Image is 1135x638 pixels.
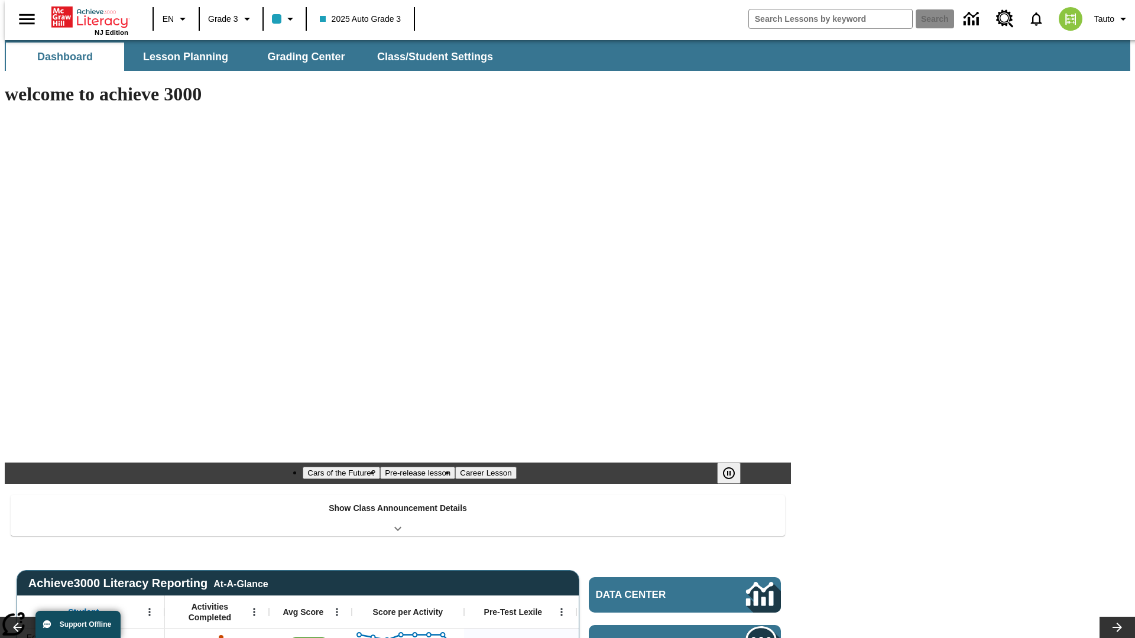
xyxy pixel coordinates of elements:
span: Score per Activity [373,607,443,617]
button: Slide 1 Cars of the Future? [303,467,380,479]
div: SubNavbar [5,43,504,71]
a: Data Center [956,3,989,35]
button: Open Menu [328,603,346,621]
button: Lesson carousel, Next [1100,617,1135,638]
button: Support Offline [35,611,121,638]
span: Student [68,607,99,617]
button: Slide 3 Career Lesson [455,467,516,479]
a: Home [51,5,128,29]
span: Activities Completed [171,601,249,623]
span: Support Offline [60,620,111,629]
button: Lesson Planning [127,43,245,71]
button: Class color is light blue. Change class color [267,8,302,30]
div: SubNavbar [5,40,1130,71]
button: Open Menu [245,603,263,621]
div: Pause [717,463,753,484]
button: Profile/Settings [1089,8,1135,30]
button: Slide 2 Pre-release lesson [380,467,455,479]
div: Home [51,4,128,36]
a: Data Center [589,577,781,613]
span: Avg Score [283,607,323,617]
button: Select a new avatar [1052,4,1089,34]
button: Pause [717,463,741,484]
div: Show Class Announcement Details [11,495,785,536]
img: avatar image [1059,7,1082,31]
button: Grade: Grade 3, Select a grade [203,8,259,30]
span: Grade 3 [208,13,238,25]
span: 2025 Auto Grade 3 [320,13,401,25]
button: Class/Student Settings [368,43,502,71]
div: At-A-Glance [213,577,268,590]
button: Grading Center [247,43,365,71]
button: Open Menu [141,603,158,621]
span: EN [163,13,174,25]
span: Data Center [596,589,706,601]
span: Tauto [1094,13,1114,25]
a: Notifications [1021,4,1052,34]
span: NJ Edition [95,29,128,36]
button: Open side menu [9,2,44,37]
button: Dashboard [6,43,124,71]
p: Show Class Announcement Details [329,502,467,515]
span: Pre-Test Lexile [484,607,543,617]
h1: welcome to achieve 3000 [5,83,791,105]
button: Open Menu [553,603,570,621]
input: search field [749,9,912,28]
a: Resource Center, Will open in new tab [989,3,1021,35]
button: Language: EN, Select a language [157,8,195,30]
span: Achieve3000 Literacy Reporting [28,577,268,590]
